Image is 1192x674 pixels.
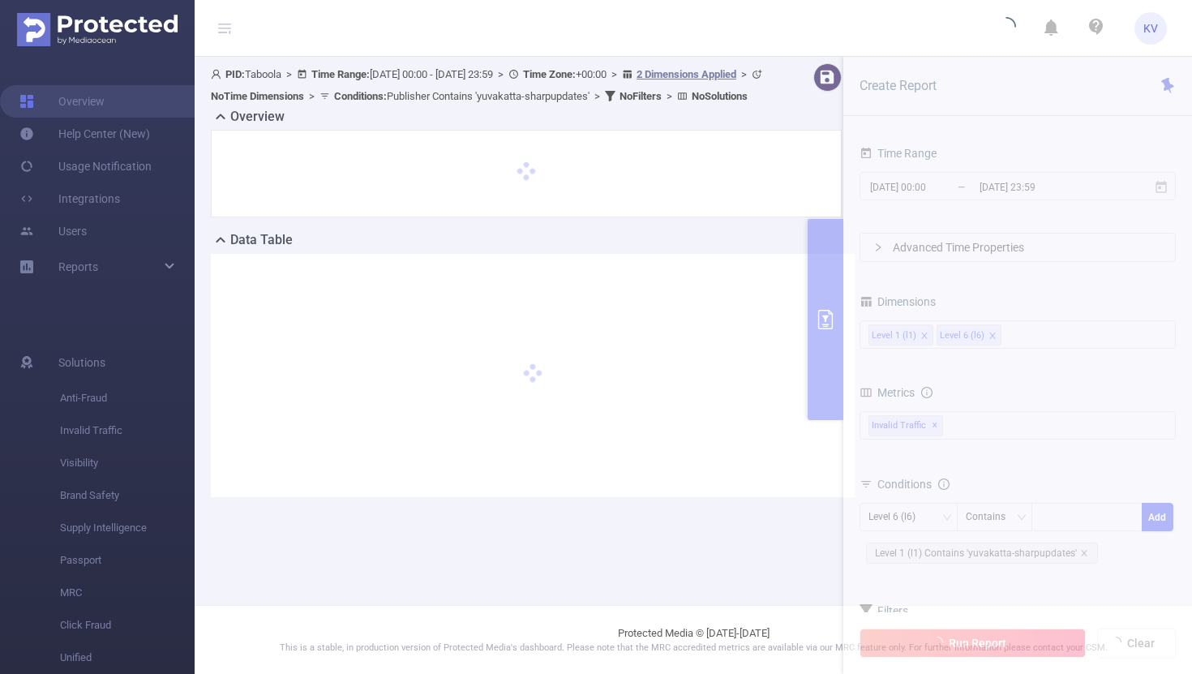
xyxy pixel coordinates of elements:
a: Usage Notification [19,150,152,182]
b: No Time Dimensions [211,90,304,102]
span: Reports [58,260,98,273]
span: Brand Safety [60,479,195,512]
h2: Overview [230,107,285,127]
span: Publisher Contains 'yuvakatta-sharpupdates' [334,90,590,102]
span: > [607,68,622,80]
p: This is a stable, in production version of Protected Media's dashboard. Please note that the MRC ... [235,642,1151,655]
a: Help Center (New) [19,118,150,150]
u: 2 Dimensions Applied [637,68,736,80]
span: Visibility [60,447,195,479]
span: > [736,68,752,80]
i: icon: user [211,69,225,79]
span: > [662,90,677,102]
span: KV [1143,12,1158,45]
span: Unified [60,642,195,674]
span: > [590,90,605,102]
img: Protected Media [17,13,178,46]
span: > [304,90,319,102]
a: Reports [58,251,98,283]
span: Invalid Traffic [60,414,195,447]
b: Conditions : [334,90,387,102]
b: No Filters [620,90,662,102]
footer: Protected Media © [DATE]-[DATE] [195,605,1192,674]
span: MRC [60,577,195,609]
b: Time Range: [311,68,370,80]
a: Users [19,215,87,247]
h2: Data Table [230,230,293,250]
span: Supply Intelligence [60,512,195,544]
span: > [493,68,508,80]
i: icon: loading [997,17,1016,40]
b: No Solutions [692,90,748,102]
span: Solutions [58,346,105,379]
a: Integrations [19,182,120,215]
b: PID: [225,68,245,80]
span: Click Fraud [60,609,195,642]
span: Passport [60,544,195,577]
span: > [281,68,297,80]
span: Anti-Fraud [60,382,195,414]
a: Overview [19,85,105,118]
b: Time Zone: [523,68,576,80]
span: Taboola [DATE] 00:00 - [DATE] 23:59 +00:00 [211,68,766,102]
